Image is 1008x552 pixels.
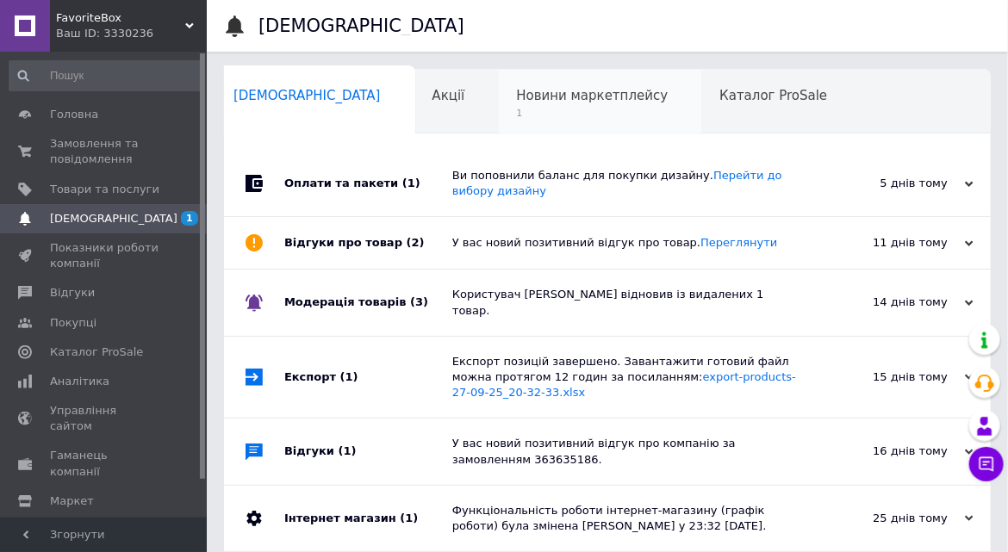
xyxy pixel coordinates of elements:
div: Функціональність роботи інтернет-магазину (графік роботи) була змінена [PERSON_NAME] у 23:32 [DATE]. [452,503,801,534]
button: Чат з покупцем [969,447,1004,481]
div: Ви поповнили баланс для покупки дизайну. [452,168,801,199]
span: (1) [400,512,418,524]
div: Модерація товарів [284,270,452,335]
span: Гаманець компанії [50,448,159,479]
span: Аналітика [50,374,109,389]
div: 11 днів тому [801,235,974,251]
div: Експорт позицій завершено. Завантажити готовий файл можна протягом 12 годин за посиланням: [452,354,801,401]
span: (1) [340,370,358,383]
span: 1 [516,107,668,120]
div: 5 днів тому [801,176,974,191]
div: 15 днів тому [801,369,974,385]
span: 1 [181,211,198,226]
span: (2) [407,236,425,249]
span: Маркет [50,493,94,509]
span: (3) [410,295,428,308]
a: Перейти до вибору дизайну [452,169,782,197]
span: Каталог ProSale [719,88,827,103]
div: 16 днів тому [801,443,974,459]
span: Головна [50,107,98,122]
div: Оплати та пакети [284,151,452,216]
span: Показники роботи компанії [50,240,159,271]
span: (1) [339,444,357,457]
div: 14 днів тому [801,295,974,310]
div: Відгуки [284,419,452,484]
div: У вас новий позитивний відгук про товар. [452,235,801,251]
span: FavoriteBox [56,10,185,26]
span: Новини маркетплейсу [516,88,668,103]
div: Відгуки про товар [284,217,452,269]
div: 25 днів тому [801,511,974,526]
a: Переглянути [700,236,777,249]
span: Товари та послуги [50,182,159,197]
span: Каталог ProSale [50,344,143,360]
span: Відгуки [50,285,95,301]
div: Ваш ID: 3330236 [56,26,207,41]
input: Пошук [9,60,203,91]
span: Управління сайтом [50,403,159,434]
span: Покупці [50,315,96,331]
div: Експорт [284,337,452,419]
h1: [DEMOGRAPHIC_DATA] [258,16,464,36]
div: У вас новий позитивний відгук про компанію за замовленням 363635186. [452,436,801,467]
span: Акції [432,88,465,103]
span: [DEMOGRAPHIC_DATA] [233,88,381,103]
span: Замовлення та повідомлення [50,136,159,167]
div: Користувач [PERSON_NAME] відновив із видалених 1 товар. [452,287,801,318]
div: Інтернет магазин [284,486,452,551]
span: (1) [402,177,420,189]
span: [DEMOGRAPHIC_DATA] [50,211,177,226]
